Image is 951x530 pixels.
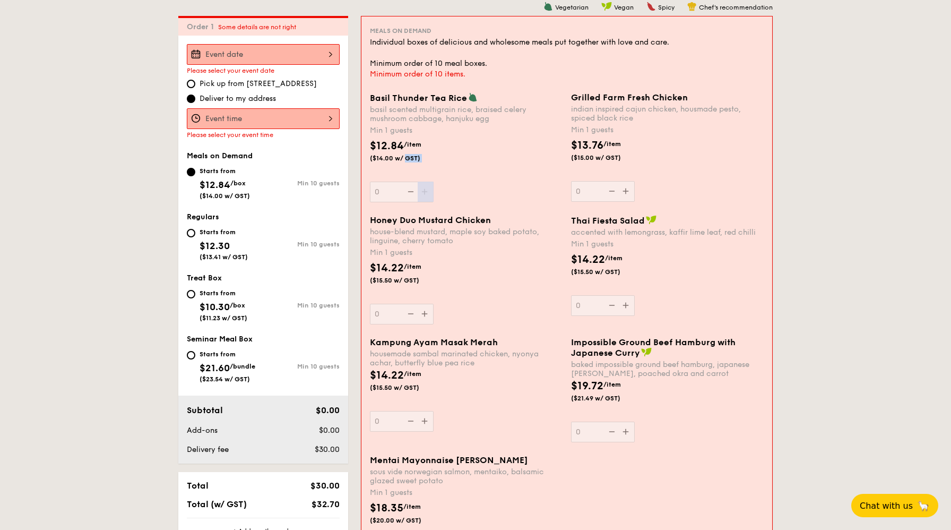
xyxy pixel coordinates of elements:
span: Meals on Demand [187,151,253,160]
span: Meals on Demand [370,27,431,35]
span: ($20.00 w/ GST) [370,516,442,525]
span: ($15.00 w/ GST) [571,153,643,162]
span: /item [603,381,621,388]
span: /item [404,141,421,148]
div: Min 10 guests [263,179,340,187]
span: ($14.00 w/ GST) [200,192,250,200]
img: icon-vegan.f8ff3823.svg [646,215,656,225]
div: Starts from [200,228,248,236]
span: $0.00 [316,405,340,415]
div: Min 10 guests [263,241,340,248]
span: Subtotal [187,405,223,415]
span: Some details are not right [218,23,296,31]
button: Chat with us🦙 [851,494,938,517]
span: Mentai Mayonnaise [PERSON_NAME] [370,455,528,465]
input: Deliver to my address [187,95,195,103]
span: Total [187,481,209,491]
span: Total (w/ GST) [187,499,247,509]
input: Pick up from [STREET_ADDRESS] [187,80,195,88]
span: $30.00 [315,445,340,454]
span: /box [230,302,245,309]
div: Min 1 guests [571,239,764,250]
input: Event date [187,44,340,65]
span: Chef's recommendation [699,4,773,11]
div: house-blend mustard, maple soy baked potato, linguine, cherry tomato [370,227,563,245]
div: accented with lemongrass, kaffir lime leaf, red chilli [571,228,764,237]
span: Delivery fee [187,445,229,454]
img: icon-vegan.f8ff3823.svg [601,2,612,11]
div: Starts from [200,167,250,175]
span: Chat with us [860,501,913,511]
span: Spicy [658,4,675,11]
span: Grilled Farm Fresh Chicken [571,92,688,102]
span: $18.35 [370,502,403,515]
div: housemade sambal marinated chicken, nyonya achar, butterfly blue pea rice [370,349,563,367]
input: Starts from$12.84/box($14.00 w/ GST)Min 10 guests [187,168,195,176]
span: Basil Thunder Tea Rice [370,93,467,103]
input: Event time [187,108,340,129]
span: $12.30 [200,240,230,252]
div: Starts from [200,350,255,358]
span: Kampung Ayam Masak Merah [370,337,498,347]
span: Add-ons [187,426,218,435]
span: /bundle [230,363,255,370]
span: Impossible Ground Beef Hamburg with Japanese Curry [571,337,736,358]
span: /item [605,254,623,262]
div: Minimum order of 10 items. [370,69,764,80]
span: /box [230,179,246,187]
div: Starts from [200,289,247,297]
span: ($23.54 w/ GST) [200,375,250,383]
span: Regulars [187,212,219,221]
span: $12.84 [200,179,230,191]
input: Starts from$10.30/box($11.23 w/ GST)Min 10 guests [187,290,195,298]
span: $13.76 [571,139,603,152]
span: $14.22 [370,262,404,275]
span: 🦙 [917,500,930,512]
div: indian inspired cajun chicken, housmade pesto, spiced black rice [571,105,764,123]
img: icon-spicy.37a8142b.svg [646,2,656,11]
div: Min 10 guests [263,363,340,370]
span: /item [403,503,421,510]
span: $10.30 [200,301,230,313]
div: basil scented multigrain rice, braised celery mushroom cabbage, hanjuku egg [370,105,563,123]
span: Treat Box [187,273,222,283]
div: baked impossible ground beef hamburg, japanese [PERSON_NAME], poached okra and carrot [571,360,764,378]
span: Thai Fiesta Salad [571,216,645,226]
span: $12.84 [370,140,404,152]
span: $14.22 [571,253,605,266]
span: $21.60 [200,362,230,374]
span: ($13.41 w/ GST) [200,253,248,261]
span: ($21.49 w/ GST) [571,394,643,403]
span: Vegetarian [555,4,589,11]
div: Min 1 guests [571,125,764,135]
span: ($11.23 w/ GST) [200,314,247,322]
span: Pick up from [STREET_ADDRESS] [200,79,317,89]
img: icon-chef-hat.a58ddaea.svg [687,2,697,11]
span: /item [404,370,421,378]
div: Min 1 guests [370,125,563,136]
span: $14.22 [370,369,404,382]
span: $30.00 [310,481,340,491]
div: Min 1 guests [370,488,563,498]
div: Please select your event date [187,67,340,74]
span: Vegan [614,4,634,11]
div: Individual boxes of delicious and wholesome meals put together with love and care. Minimum order ... [370,37,764,69]
span: /item [603,140,621,148]
span: $32.70 [312,499,340,509]
span: ($15.50 w/ GST) [370,276,442,285]
span: Seminar Meal Box [187,335,253,344]
span: ($15.50 w/ GST) [571,268,643,276]
span: /item [404,263,421,270]
span: Deliver to my address [200,93,276,104]
img: icon-vegetarian.fe4039eb.svg [468,92,478,102]
span: Honey Duo Mustard Chicken [370,215,491,225]
img: icon-vegan.f8ff3823.svg [641,347,652,357]
div: Min 10 guests [263,302,340,309]
span: $19.72 [571,380,603,392]
span: Order 1 [187,22,218,31]
input: Starts from$21.60/bundle($23.54 w/ GST)Min 10 guests [187,351,195,360]
div: sous vide norwegian salmon, mentaiko, balsamic glazed sweet potato [370,467,563,485]
span: ($15.50 w/ GST) [370,383,442,392]
img: icon-vegetarian.fe4039eb.svg [543,2,553,11]
span: $0.00 [319,426,340,435]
